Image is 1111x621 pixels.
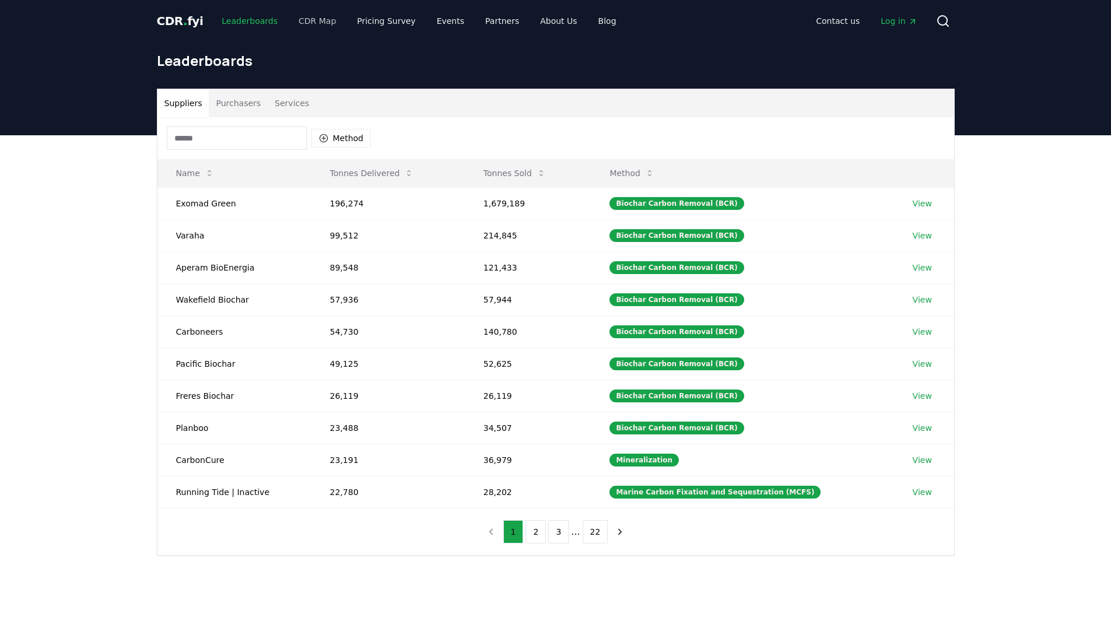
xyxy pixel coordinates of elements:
td: 22,780 [311,476,465,508]
a: Partners [476,10,528,31]
div: Biochar Carbon Removal (BCR) [609,422,744,434]
td: 26,119 [311,380,465,412]
button: 3 [548,520,569,543]
span: . [183,14,187,28]
td: 49,125 [311,348,465,380]
td: CarbonCure [157,444,311,476]
td: 28,202 [465,476,591,508]
td: 57,936 [311,283,465,315]
a: Events [427,10,474,31]
a: View [913,358,932,370]
div: Mineralization [609,454,679,466]
td: 1,679,189 [465,187,591,219]
td: 54,730 [311,315,465,348]
a: View [913,230,932,241]
span: CDR fyi [157,14,204,28]
div: Biochar Carbon Removal (BCR) [609,261,744,274]
a: Pricing Survey [348,10,425,31]
nav: Main [807,10,926,31]
td: Running Tide | Inactive [157,476,311,508]
a: View [913,486,932,498]
td: Planboo [157,412,311,444]
button: Tonnes Delivered [321,162,423,185]
td: 57,944 [465,283,591,315]
td: Aperam BioEnergia [157,251,311,283]
button: Method [311,129,371,148]
a: View [913,454,932,466]
td: Pacific Biochar [157,348,311,380]
td: 26,119 [465,380,591,412]
button: 2 [525,520,546,543]
a: About Us [531,10,586,31]
td: 36,979 [465,444,591,476]
td: 23,191 [311,444,465,476]
a: View [913,326,932,338]
a: Contact us [807,10,869,31]
div: Biochar Carbon Removal (BCR) [609,390,744,402]
a: View [913,422,932,434]
td: 89,548 [311,251,465,283]
li: ... [571,525,580,539]
td: 99,512 [311,219,465,251]
button: Purchasers [209,89,268,117]
div: Biochar Carbon Removal (BCR) [609,325,744,338]
h1: Leaderboards [157,51,955,70]
td: 52,625 [465,348,591,380]
button: Tonnes Sold [474,162,555,185]
a: CDR.fyi [157,13,204,29]
td: Varaha [157,219,311,251]
div: Biochar Carbon Removal (BCR) [609,293,744,306]
span: Log in [881,15,917,27]
a: Log in [871,10,926,31]
button: next page [610,520,630,543]
button: 1 [503,520,524,543]
button: Name [167,162,223,185]
td: 23,488 [311,412,465,444]
button: Suppliers [157,89,209,117]
td: 196,274 [311,187,465,219]
div: Biochar Carbon Removal (BCR) [609,197,744,210]
button: Method [600,162,664,185]
a: View [913,390,932,402]
td: 140,780 [465,315,591,348]
button: Services [268,89,316,117]
td: Carboneers [157,315,311,348]
td: Freres Biochar [157,380,311,412]
div: Biochar Carbon Removal (BCR) [609,229,744,242]
td: 121,433 [465,251,591,283]
div: Biochar Carbon Removal (BCR) [609,357,744,370]
td: Exomad Green [157,187,311,219]
a: View [913,262,932,273]
button: 22 [583,520,608,543]
td: 34,507 [465,412,591,444]
a: View [913,198,932,209]
a: View [913,294,932,306]
td: Wakefield Biochar [157,283,311,315]
a: CDR Map [289,10,345,31]
nav: Main [212,10,625,31]
td: 214,845 [465,219,591,251]
div: Marine Carbon Fixation and Sequestration (MCFS) [609,486,821,499]
a: Blog [589,10,626,31]
a: Leaderboards [212,10,287,31]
